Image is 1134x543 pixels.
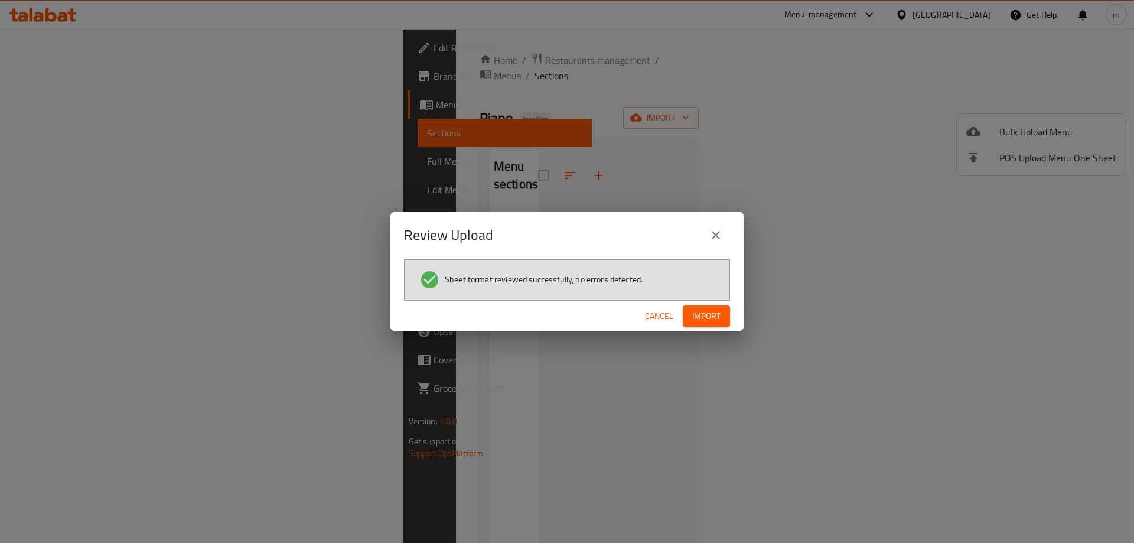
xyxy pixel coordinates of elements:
[445,274,643,285] span: Sheet format reviewed successfully, no errors detected.
[683,305,730,327] button: Import
[645,309,673,324] span: Cancel
[692,309,721,324] span: Import
[640,305,678,327] button: Cancel
[702,221,730,249] button: close
[404,226,493,245] h2: Review Upload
